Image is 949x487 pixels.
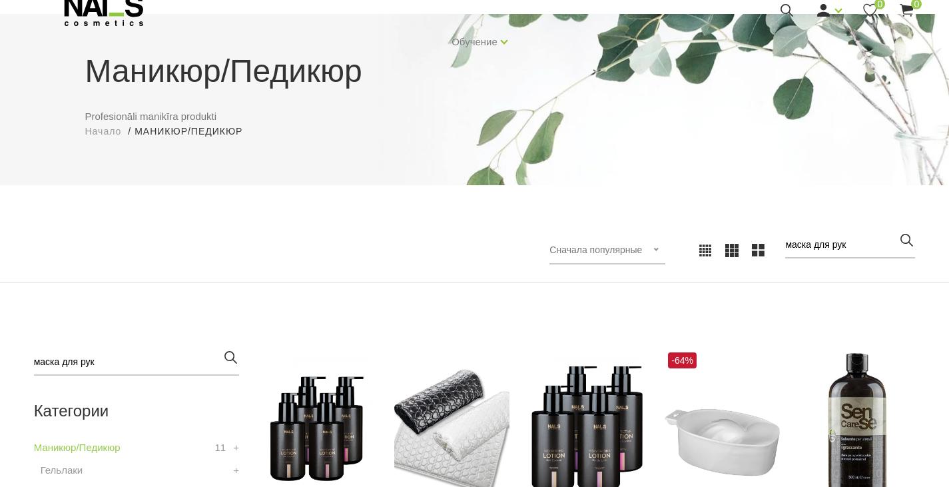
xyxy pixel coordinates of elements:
[549,244,642,255] span: Сначала популярные
[34,440,121,456] a: Маникюр/Педикюр
[898,2,915,19] a: 0
[214,440,226,456] span: 11
[85,126,122,137] span: Начало
[34,402,239,420] h2: Категории
[668,352,697,368] span: -64%
[135,125,256,139] li: Маникюр/Педикюр
[785,232,915,258] input: Поиск продуктов ...
[34,349,239,376] input: Поиск продуктов ...
[233,440,239,456] a: +
[862,2,878,19] a: 0
[233,462,239,478] a: +
[452,15,497,69] a: Обучение
[41,462,83,478] a: Гельлаки
[85,125,122,139] a: Начало
[75,47,874,139] div: Profesionāli manikīra produkti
